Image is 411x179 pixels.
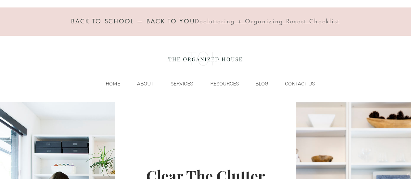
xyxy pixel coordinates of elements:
[157,79,196,89] a: SERVICES
[195,19,340,25] a: Decluttering + Organizing Resest Checklist
[252,79,272,89] p: BLOG
[134,79,157,89] p: ABOUT
[123,79,157,89] a: ABOUT
[207,79,242,89] p: RESOURCES
[71,17,195,25] span: BACK TO SCHOOL — BACK TO YOU
[272,79,318,89] a: CONTACT US
[92,79,318,89] nav: Site
[242,79,272,89] a: BLOG
[102,79,123,89] p: HOME
[92,79,123,89] a: HOME
[282,79,318,89] p: CONTACT US
[195,17,340,25] span: Decluttering + Organizing Resest Checklist
[165,46,245,72] img: the organized house
[196,79,242,89] a: RESOURCES
[167,79,196,89] p: SERVICES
